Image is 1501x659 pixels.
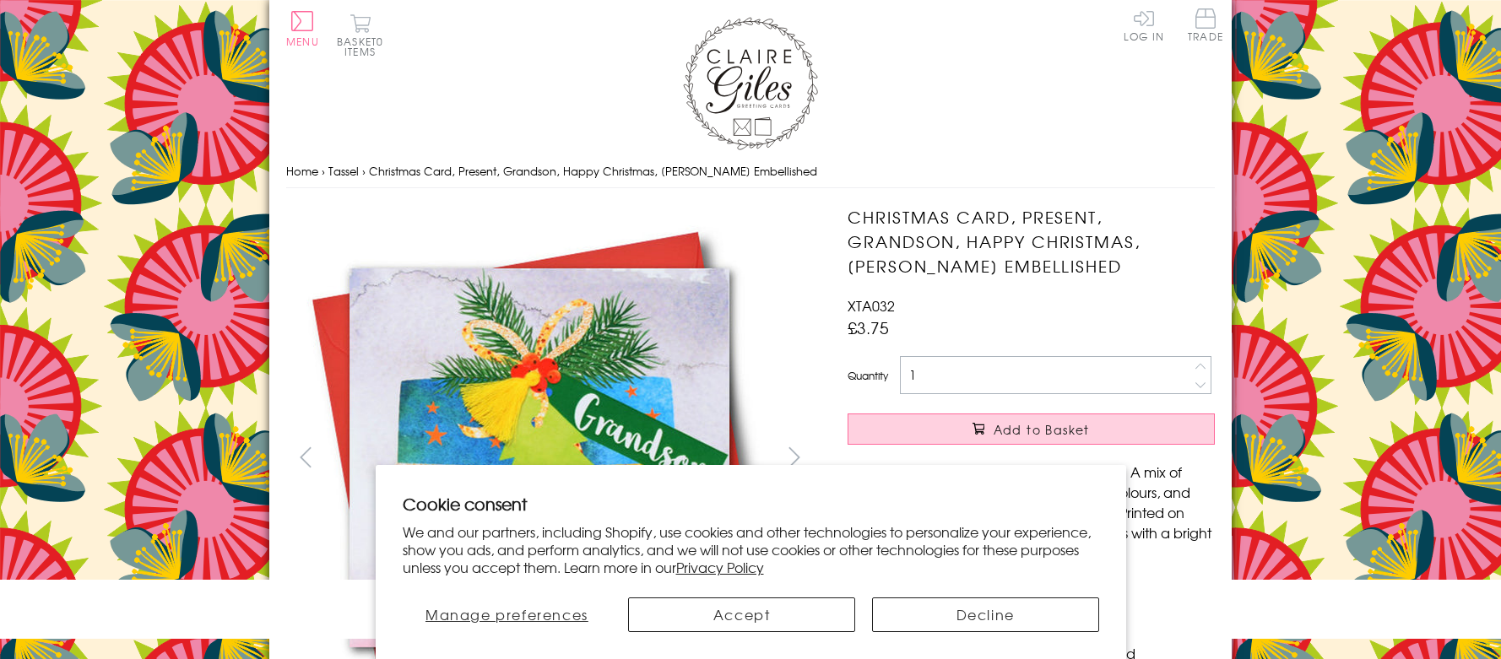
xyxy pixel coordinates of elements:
button: Accept [628,597,855,632]
nav: breadcrumbs [286,154,1215,189]
span: Add to Basket [994,421,1090,438]
button: Manage preferences [402,597,611,632]
p: We and our partners, including Shopify, use cookies and other technologies to personalize your ex... [403,523,1099,575]
span: Menu [286,34,319,49]
label: Quantity [848,368,888,383]
a: Tassel [328,163,359,179]
a: Log In [1124,8,1164,41]
h1: Christmas Card, Present, Grandson, Happy Christmas, [PERSON_NAME] Embellished [848,205,1215,278]
span: XTA032 [848,295,895,316]
h2: Cookie consent [403,492,1099,516]
span: £3.75 [848,316,889,339]
a: Trade [1188,8,1223,45]
span: Christmas Card, Present, Grandson, Happy Christmas, [PERSON_NAME] Embellished [369,163,817,179]
button: Decline [872,597,1099,632]
span: › [322,163,325,179]
span: Manage preferences [425,604,588,624]
button: Menu [286,11,319,46]
a: Privacy Policy [676,557,764,577]
span: 0 items [344,34,383,59]
button: prev [286,438,324,476]
p: A wonderful contemporary Christmas card. A mix of bright [PERSON_NAME] and pretty watercolours, a... [848,462,1215,583]
button: next [776,438,814,476]
span: Trade [1188,8,1223,41]
a: Home [286,163,318,179]
button: Basket0 items [337,14,383,57]
span: › [362,163,366,179]
img: Claire Giles Greetings Cards [683,17,818,150]
button: Add to Basket [848,413,1215,445]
